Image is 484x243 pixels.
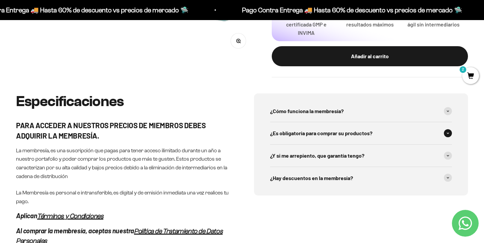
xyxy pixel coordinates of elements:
[270,107,344,115] span: ¿Cómo funciona la membresía?
[280,11,333,37] p: Fabricación certificada GMP e INVIMA
[270,167,452,189] summary: ¿Hay descuentos en la membresía?
[270,122,452,144] summary: ¿Es obligatoría para comprar su productos?
[270,145,452,167] summary: ¿Y si me arrepiento, que garantía tengo?
[16,188,230,206] p: La Membresía es personal e intransferible, es digital y de emisión inmediata una vez realices tu ...
[459,66,467,74] mark: 2
[270,100,452,122] summary: ¿Cómo funciona la membresía?
[285,52,455,61] div: Añadir al carrito
[16,227,134,235] em: Al comprar la membresía, aceptas nuestra
[270,129,372,138] span: ¿Es obligatoría para comprar su productos?
[242,5,462,15] p: Pago Contra Entrega 🚚 Hasta 60% de descuento vs precios de mercado 🛸
[16,93,230,109] h2: Especificaciones
[16,212,37,220] em: Aplican
[270,174,353,182] span: ¿Hay descuentos en la membresía?
[462,73,479,80] a: 2
[270,151,364,160] span: ¿Y si me arrepiento, que garantía tengo?
[16,146,230,180] p: La membresía, es una suscripción que pagas para tener acceso ilimitado durante un año a nuestro p...
[272,46,468,66] button: Añadir al carrito
[16,121,206,140] strong: PARA ACCEDER A NUESTROS PRECIOS DE MIEMBROS DEBES ADQUIRIR LA MEMBRESÍA.
[37,212,103,220] a: Términos y Condiciones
